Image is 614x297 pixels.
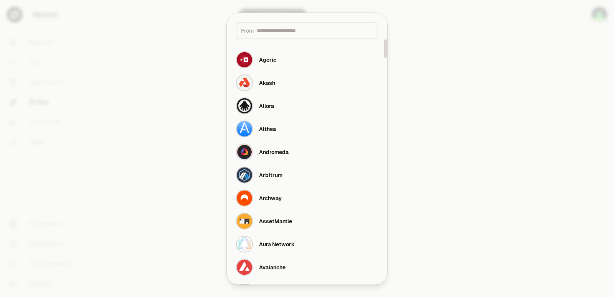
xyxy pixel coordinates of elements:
[231,256,383,279] button: Avalanche LogoAvalanche
[237,75,252,90] img: Akash Logo
[231,94,383,117] button: Allora LogoAllora
[259,148,289,156] div: Andromeda
[237,213,252,229] img: AssetMantle Logo
[231,186,383,209] button: Archway LogoArchway
[231,48,383,71] button: Agoric LogoAgoric
[237,236,252,252] img: Aura Network Logo
[231,232,383,256] button: Aura Network LogoAura Network
[259,79,275,86] div: Akash
[237,167,252,183] img: Arbitrum Logo
[237,52,252,67] img: Agoric Logo
[237,121,252,136] img: Althea Logo
[231,71,383,94] button: Akash LogoAkash
[237,259,252,275] img: Avalanche Logo
[237,98,252,113] img: Allora Logo
[231,209,383,232] button: AssetMantle LogoAssetMantle
[231,117,383,140] button: Althea LogoAlthea
[259,217,292,225] div: AssetMantle
[241,27,254,34] span: From
[259,240,295,248] div: Aura Network
[231,163,383,186] button: Arbitrum LogoArbitrum
[259,263,286,271] div: Avalanche
[231,140,383,163] button: Andromeda LogoAndromeda
[237,190,252,206] img: Archway Logo
[259,171,282,179] div: Arbitrum
[259,102,274,110] div: Allora
[259,56,276,63] div: Agoric
[259,125,276,133] div: Althea
[237,144,252,159] img: Andromeda Logo
[259,194,282,202] div: Archway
